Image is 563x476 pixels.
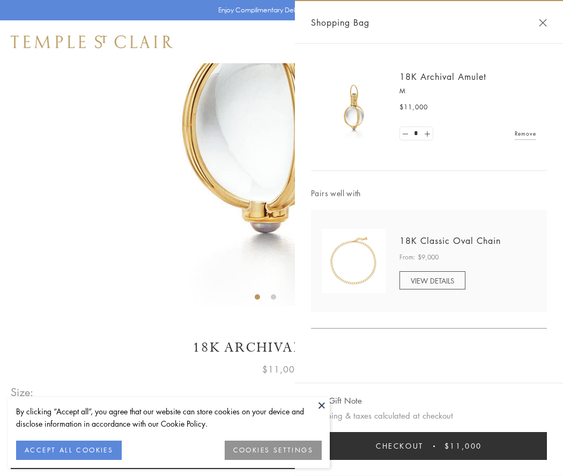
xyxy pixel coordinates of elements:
[399,71,486,83] a: 18K Archival Amulet
[515,128,536,139] a: Remove
[16,441,122,460] button: ACCEPT ALL COOKIES
[376,440,424,452] span: Checkout
[311,409,547,422] p: Shipping & taxes calculated at checkout
[322,229,386,293] img: N88865-OV18
[11,35,173,48] img: Temple St. Clair
[311,394,362,407] button: Add Gift Note
[539,19,547,27] button: Close Shopping Bag
[399,102,428,113] span: $11,000
[445,440,482,452] span: $11,000
[399,271,465,289] a: VIEW DETAILS
[11,383,34,401] span: Size:
[399,86,536,96] p: M
[399,235,501,247] a: 18K Classic Oval Chain
[421,127,432,140] a: Set quantity to 2
[262,362,301,376] span: $11,000
[411,276,454,286] span: VIEW DETAILS
[311,432,547,460] button: Checkout $11,000
[225,441,322,460] button: COOKIES SETTINGS
[11,338,552,357] h1: 18K Archival Amulet
[218,5,340,16] p: Enjoy Complimentary Delivery & Returns
[400,127,411,140] a: Set quantity to 0
[16,405,322,430] div: By clicking “Accept all”, you agree that our website can store cookies on your device and disclos...
[399,252,439,263] span: From: $9,000
[311,16,369,29] span: Shopping Bag
[322,75,386,139] img: 18K Archival Amulet
[311,187,547,199] span: Pairs well with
